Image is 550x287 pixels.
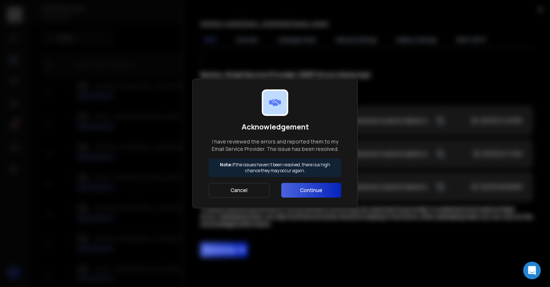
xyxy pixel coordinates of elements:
[200,53,532,257] div: ;
[220,162,232,168] strong: Note:
[281,183,341,198] button: Continue
[212,162,338,174] p: If the issues haven't been resolved, there is a high chance they may occur again.
[209,122,341,132] h1: Acknowledgement
[209,183,269,198] button: Cancel
[523,262,541,279] div: Open Intercom Messenger
[209,138,341,153] p: I have reviewed the errors and reported them to my Email Service Provider. The issue has been res...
